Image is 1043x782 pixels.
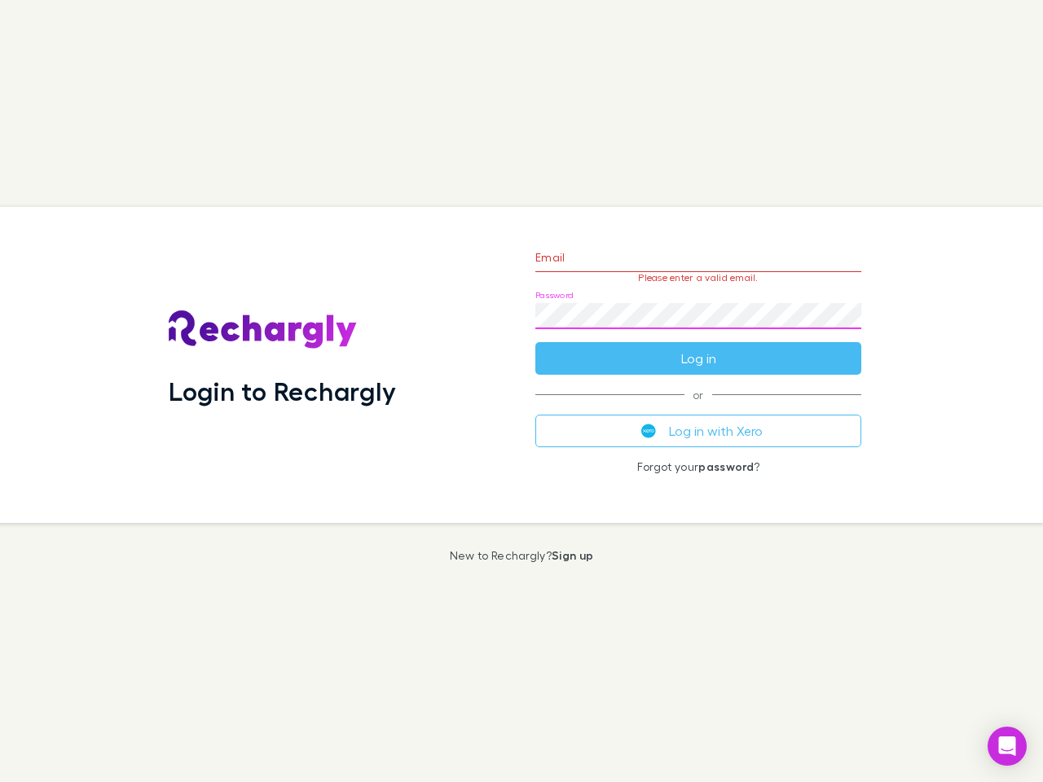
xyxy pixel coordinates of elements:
[552,548,593,562] a: Sign up
[641,424,656,438] img: Xero's logo
[535,289,574,301] label: Password
[535,342,861,375] button: Log in
[169,376,396,406] h1: Login to Rechargly
[450,549,594,562] p: New to Rechargly?
[169,310,358,349] img: Rechargly's Logo
[535,460,861,473] p: Forgot your ?
[535,415,861,447] button: Log in with Xero
[698,459,754,473] a: password
[535,272,861,283] p: Please enter a valid email.
[988,727,1027,766] div: Open Intercom Messenger
[535,394,861,395] span: or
